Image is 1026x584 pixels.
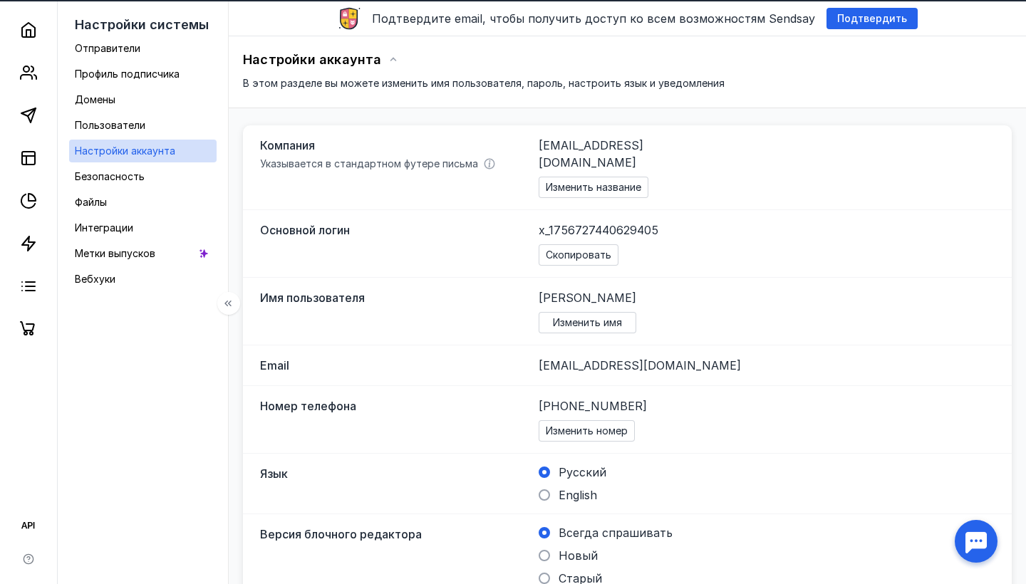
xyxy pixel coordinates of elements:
[559,526,673,540] span: Всегда спрашивать
[546,182,641,194] span: Изменить название
[75,119,145,131] span: Пользователи
[372,11,815,26] span: Подтвердите email, чтобы получить доступ ко всем возможностям Sendsay
[539,312,636,333] button: Изменить имя
[546,425,628,437] span: Изменить номер
[539,397,647,414] span: [PHONE_NUMBER]
[559,465,606,479] span: Русский
[260,399,356,413] span: Номер телефона
[69,242,217,265] a: Метки выпусков
[837,13,907,25] span: Подтвердить
[75,68,180,80] span: Профиль подписчика
[539,244,618,266] button: Скопировать
[75,93,115,105] span: Домены
[559,488,597,502] span: English
[69,268,217,291] a: Вебхуки
[75,17,209,32] span: Настройки системы
[75,145,175,157] span: Настройки аккаунта
[559,548,598,563] span: Новый
[539,358,741,372] span: [EMAIL_ADDRESS][DOMAIN_NAME]
[260,138,315,152] span: Компания
[260,527,422,541] span: Версия блочного редактора
[75,170,145,182] span: Безопасность
[69,37,217,60] a: Отправители
[69,63,217,85] a: Профиль подписчика
[69,114,217,137] a: Пользователи
[553,317,622,329] span: Изменить имя
[69,191,217,214] a: Файлы
[243,77,725,89] span: В этом разделе вы можете изменить имя пользователя, пароль, настроить язык и уведомления
[260,223,350,237] span: Основной логин
[75,42,140,54] span: Отправители
[260,466,288,481] span: Язык
[243,52,382,67] span: Настройки аккаунта
[69,140,217,162] a: Настройки аккаунта
[539,138,643,170] span: [EMAIL_ADDRESS][DOMAIN_NAME]
[75,196,107,208] span: Файлы
[546,249,611,261] span: Скопировать
[539,221,658,239] span: x_1756727440629405
[75,247,155,259] span: Метки выпусков
[75,273,115,285] span: Вебхуки
[260,291,365,305] span: Имя пользователя
[539,420,635,442] button: Изменить номер
[69,88,217,111] a: Домены
[69,217,217,239] a: Интеграции
[539,291,636,305] span: [PERSON_NAME]
[260,358,289,372] span: Email
[75,221,133,234] span: Интеграции
[539,177,648,198] button: Изменить название
[260,157,478,170] span: Указывается в стандартном футере письма
[69,165,217,188] a: Безопасность
[826,8,918,29] button: Подтвердить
